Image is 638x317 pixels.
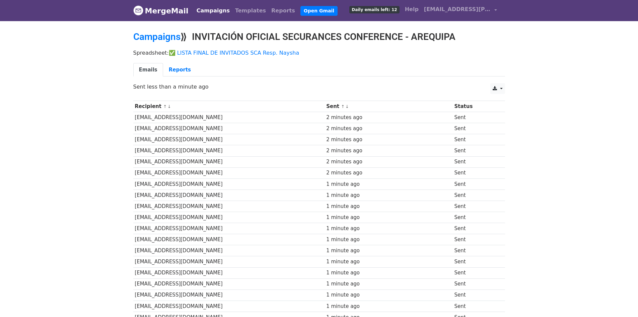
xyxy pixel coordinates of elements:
[453,134,498,145] td: Sent
[326,269,451,277] div: 1 minute ago
[453,156,498,167] td: Sent
[453,178,498,190] td: Sent
[453,201,498,212] td: Sent
[453,256,498,267] td: Sent
[345,104,349,109] a: ↓
[326,136,451,144] div: 2 minutes ago
[349,6,399,13] span: Daily emails left: 12
[326,214,451,221] div: 1 minute ago
[133,234,325,245] td: [EMAIL_ADDRESS][DOMAIN_NAME]
[453,190,498,201] td: Sent
[163,63,197,77] a: Reports
[421,3,500,18] a: [EMAIL_ADDRESS][PERSON_NAME][DOMAIN_NAME]
[402,3,421,16] a: Help
[133,31,181,42] a: Campaigns
[326,303,451,310] div: 1 minute ago
[341,104,345,109] a: ↑
[133,49,505,56] p: Spreadsheet:
[133,201,325,212] td: [EMAIL_ADDRESS][DOMAIN_NAME]
[133,112,325,123] td: [EMAIL_ADDRESS][DOMAIN_NAME]
[453,234,498,245] td: Sent
[133,156,325,167] td: [EMAIL_ADDRESS][DOMAIN_NAME]
[326,280,451,288] div: 1 minute ago
[326,225,451,232] div: 1 minute ago
[453,167,498,178] td: Sent
[133,301,325,312] td: [EMAIL_ADDRESS][DOMAIN_NAME]
[133,4,189,18] a: MergeMail
[453,267,498,278] td: Sent
[133,212,325,223] td: [EMAIL_ADDRESS][DOMAIN_NAME]
[133,63,163,77] a: Emails
[133,178,325,190] td: [EMAIL_ADDRESS][DOMAIN_NAME]
[424,5,491,13] span: [EMAIL_ADDRESS][PERSON_NAME][DOMAIN_NAME]
[453,223,498,234] td: Sent
[194,4,232,17] a: Campaigns
[269,4,298,17] a: Reports
[453,145,498,156] td: Sent
[325,101,452,112] th: Sent
[300,6,338,16] a: Open Gmail
[133,5,143,15] img: MergeMail logo
[326,158,451,166] div: 2 minutes ago
[326,247,451,255] div: 1 minute ago
[326,147,451,155] div: 2 minutes ago
[133,190,325,201] td: [EMAIL_ADDRESS][DOMAIN_NAME]
[167,104,171,109] a: ↓
[133,256,325,267] td: [EMAIL_ADDRESS][DOMAIN_NAME]
[133,123,325,134] td: [EMAIL_ADDRESS][DOMAIN_NAME]
[163,104,167,109] a: ↑
[453,112,498,123] td: Sent
[326,192,451,199] div: 1 minute ago
[133,101,325,112] th: Recipient
[453,123,498,134] td: Sent
[133,267,325,278] td: [EMAIL_ADDRESS][DOMAIN_NAME]
[326,291,451,299] div: 1 minute ago
[326,114,451,121] div: 2 minutes ago
[169,50,299,56] a: ✅ LISTA FINAL DE INVITADOS SCA Resp. Naysha
[133,31,505,43] h2: ⟫ INVITACIÓN OFICIAL SECURANCES CONFERENCE - AREQUIPA
[453,245,498,256] td: Sent
[133,289,325,301] td: [EMAIL_ADDRESS][DOMAIN_NAME]
[133,167,325,178] td: [EMAIL_ADDRESS][DOMAIN_NAME]
[326,169,451,177] div: 2 minutes ago
[453,278,498,289] td: Sent
[133,83,505,90] p: Sent less than a minute ago
[326,258,451,266] div: 1 minute ago
[232,4,269,17] a: Templates
[133,278,325,289] td: [EMAIL_ADDRESS][DOMAIN_NAME]
[347,3,402,16] a: Daily emails left: 12
[326,125,451,133] div: 2 minutes ago
[133,223,325,234] td: [EMAIL_ADDRESS][DOMAIN_NAME]
[133,145,325,156] td: [EMAIL_ADDRESS][DOMAIN_NAME]
[133,134,325,145] td: [EMAIL_ADDRESS][DOMAIN_NAME]
[326,203,451,210] div: 1 minute ago
[453,301,498,312] td: Sent
[453,101,498,112] th: Status
[326,236,451,244] div: 1 minute ago
[133,245,325,256] td: [EMAIL_ADDRESS][DOMAIN_NAME]
[326,180,451,188] div: 1 minute ago
[453,212,498,223] td: Sent
[453,289,498,301] td: Sent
